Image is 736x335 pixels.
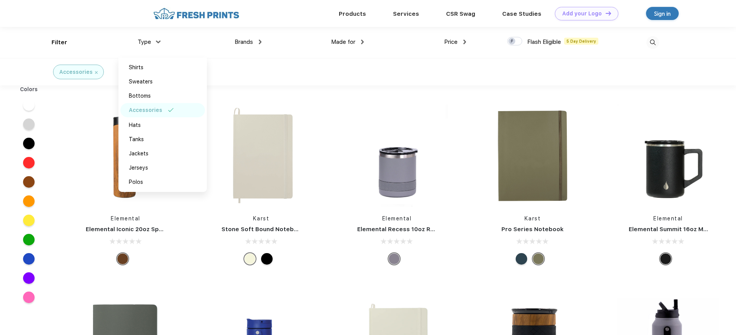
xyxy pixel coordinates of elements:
div: Beige [244,253,256,265]
img: dropdown.png [156,40,160,43]
span: Brands [235,38,253,45]
div: Sweaters [129,78,153,86]
span: Made for [331,38,355,45]
img: filter_selected.svg [168,108,174,112]
img: dropdown.png [361,40,364,44]
a: Products [339,10,366,17]
img: func=resize&h=266 [74,105,177,207]
a: Elemental [653,215,683,222]
a: Elemental Recess 10oz Rocks Tumbler [357,226,470,233]
div: Sign in [654,9,671,18]
span: Type [138,38,151,45]
a: Services [393,10,419,17]
a: Elemental Summit 16oz Mug [629,226,711,233]
a: Karst [253,215,270,222]
img: func=resize&h=266 [617,105,719,207]
img: dropdown.png [259,40,261,44]
span: Price [444,38,458,45]
div: Filter [52,38,67,47]
a: Stone Soft Bound Notebook [221,226,305,233]
img: fo%20logo%202.webp [151,7,241,20]
div: Hats [129,121,141,129]
div: Jackets [129,150,148,158]
a: Karst [525,215,541,222]
div: Accessories [129,106,162,114]
div: Colors [14,85,44,93]
div: Teak Wood [117,253,128,265]
a: Sign in [646,7,679,20]
img: DT [606,11,611,15]
a: CSR Swag [446,10,475,17]
div: Black [261,253,273,265]
div: Graphite [388,253,400,265]
div: Shirts [129,63,143,72]
a: Elemental Iconic 20oz Sport Water Bottle - Teak Wood [86,226,246,233]
div: Bottoms [129,92,151,100]
span: Flash Eligible [527,38,561,45]
img: func=resize&h=266 [481,105,584,207]
div: Jerseys [129,164,148,172]
div: Polos [129,178,143,186]
div: Add your Logo [562,10,602,17]
div: Navy [516,253,527,265]
a: Elemental [382,215,412,222]
a: Pro Series Notebook [501,226,564,233]
div: Black [660,253,671,265]
img: func=resize&h=266 [346,105,448,207]
div: Accessories [59,68,93,76]
a: Elemental [111,215,140,222]
img: desktop_search.svg [646,36,659,49]
img: filter_cancel.svg [95,71,98,74]
img: dropdown.png [463,40,466,44]
div: Tanks [129,135,144,143]
div: Olive [533,253,544,265]
img: func=resize&h=266 [210,105,312,207]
